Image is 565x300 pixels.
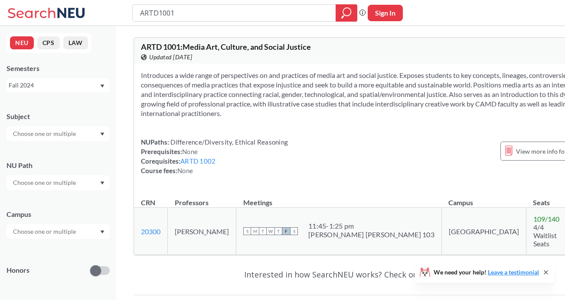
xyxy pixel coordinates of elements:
div: CRN [141,198,155,207]
svg: magnifying glass [341,7,352,19]
a: ARTD 1002 [180,157,216,165]
span: S [243,227,251,235]
span: W [267,227,274,235]
th: Professors [168,189,236,208]
div: NUPaths: Prerequisites: Corequisites: Course fees: [141,137,288,175]
button: Sign In [368,5,403,21]
span: ARTD 1001 : Media Art, Culture, and Social Justice [141,42,311,52]
div: Fall 2024Dropdown arrow [7,78,110,92]
svg: Dropdown arrow [100,84,105,88]
span: 109 / 140 [533,215,559,223]
span: None [177,167,193,174]
span: Difference/Diversity, Ethical Reasoning [169,138,288,146]
span: None [182,148,198,155]
th: Meetings [236,189,442,208]
input: Choose one or multiple [9,226,82,237]
div: Dropdown arrow [7,175,110,190]
svg: Dropdown arrow [100,230,105,234]
div: magnifying glass [336,4,357,22]
span: S [290,227,298,235]
span: T [274,227,282,235]
div: Campus [7,210,110,219]
div: Dropdown arrow [7,224,110,239]
p: Honors [7,265,29,275]
span: We need your help! [434,269,539,275]
div: Dropdown arrow [7,126,110,141]
svg: Dropdown arrow [100,132,105,136]
span: M [251,227,259,235]
span: T [259,227,267,235]
button: LAW [63,36,88,49]
button: CPS [37,36,60,49]
div: Subject [7,112,110,121]
div: 11:45 - 1:25 pm [308,222,434,230]
div: NU Path [7,161,110,170]
div: Fall 2024 [9,81,99,90]
input: Choose one or multiple [9,177,82,188]
span: F [282,227,290,235]
input: Choose one or multiple [9,129,82,139]
button: NEU [10,36,34,49]
td: [GEOGRAPHIC_DATA] [441,208,526,255]
span: Updated [DATE] [149,52,192,62]
svg: Dropdown arrow [100,181,105,185]
th: Campus [441,189,526,208]
div: [PERSON_NAME] [PERSON_NAME] 103 [308,230,434,239]
td: [PERSON_NAME] [168,208,236,255]
span: 4/4 Waitlist Seats [533,223,557,248]
input: Class, professor, course number, "phrase" [139,6,330,20]
a: 20300 [141,227,160,235]
a: Leave a testimonial [488,268,539,276]
div: Semesters [7,64,110,73]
